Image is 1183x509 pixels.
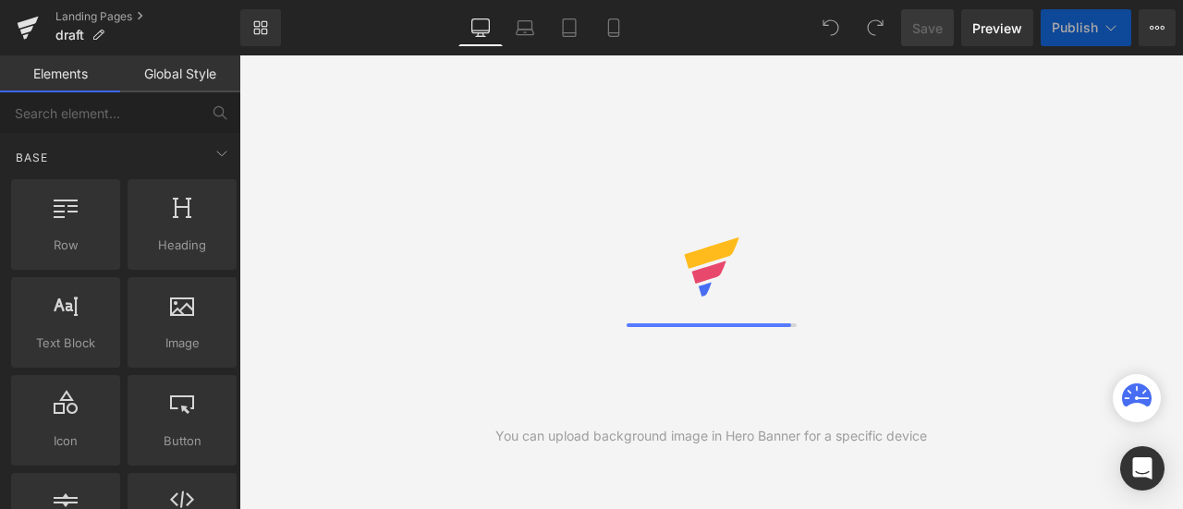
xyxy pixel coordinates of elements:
[1120,446,1165,491] div: Open Intercom Messenger
[17,333,115,353] span: Text Block
[503,9,547,46] a: Laptop
[1041,9,1131,46] button: Publish
[17,236,115,255] span: Row
[1052,20,1098,35] span: Publish
[17,431,115,451] span: Icon
[495,426,927,446] div: You can upload background image in Hero Banner for a specific device
[857,9,894,46] button: Redo
[14,149,50,166] span: Base
[133,236,231,255] span: Heading
[133,333,231,353] span: Image
[972,18,1022,38] span: Preview
[961,9,1033,46] a: Preview
[547,9,591,46] a: Tablet
[812,9,849,46] button: Undo
[133,431,231,451] span: Button
[55,9,240,24] a: Landing Pages
[120,55,240,92] a: Global Style
[55,28,84,42] span: draft
[458,9,503,46] a: Desktop
[240,9,281,46] a: New Library
[912,18,943,38] span: Save
[1139,9,1176,46] button: More
[591,9,636,46] a: Mobile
